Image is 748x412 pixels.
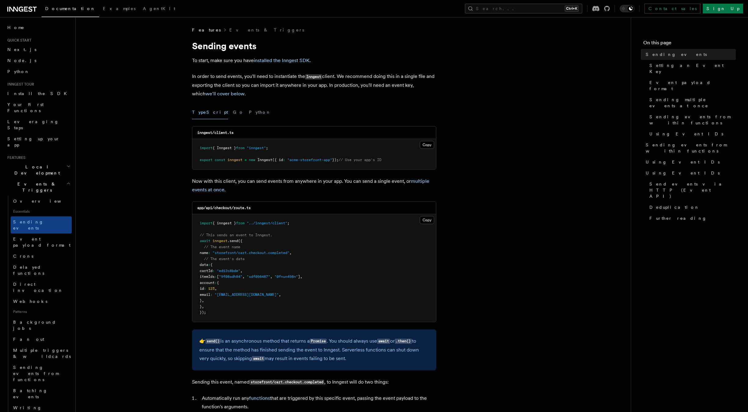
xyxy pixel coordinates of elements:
[236,221,245,225] span: from
[212,269,215,273] span: :
[649,215,707,221] span: Further reading
[11,234,72,251] a: Event payload format
[242,274,245,279] span: ,
[11,251,72,262] a: Crons
[254,57,310,63] a: installed the Inngest SDK
[247,146,266,150] span: "inngest"
[217,269,240,273] span: "ed12c8bde"
[274,274,298,279] span: "0fnun498n"
[13,199,76,204] span: Overview
[649,204,699,210] span: Deduplication
[199,337,429,363] p: 👉 is an asynchronous method that returns a . You should always use or to ensure that the method h...
[215,286,217,291] span: ,
[11,385,72,402] a: Batching events
[5,82,34,87] span: Inngest tour
[200,394,436,411] li: Automatically run any that are triggered by this specific event, passing the event payload to the...
[227,239,238,243] span: .send
[200,292,210,297] span: email
[5,178,72,196] button: Events & Triggers
[247,221,287,225] span: "../inngest/client"
[703,4,743,13] a: Sign Up
[646,51,707,57] span: Sending events
[257,158,272,162] span: Inngest
[200,281,215,285] span: account
[205,339,220,344] code: send()
[13,388,48,399] span: Batching events
[245,158,247,162] span: =
[13,265,44,276] span: Delayed functions
[143,6,175,11] span: AgentKit
[298,274,300,279] span: ]
[45,6,96,11] span: Documentation
[200,304,202,309] span: }
[200,274,215,279] span: itemIds
[200,239,210,243] span: await
[5,88,72,99] a: Install the SDK
[11,307,72,317] span: Patterns
[99,2,139,17] a: Examples
[7,58,36,63] span: Node.js
[647,94,736,111] a: Sending multiple events at once
[208,251,210,255] span: :
[643,139,736,156] a: Sending events from within functions
[200,286,204,291] span: id
[11,196,72,207] a: Overview
[5,116,72,133] a: Leveraging Steps
[300,274,302,279] span: ,
[215,158,225,162] span: const
[305,74,322,79] code: Inngest
[249,158,255,162] span: new
[287,221,289,225] span: ;
[249,395,270,401] a: functions
[647,202,736,213] a: Deduplication
[279,292,281,297] span: ,
[7,91,71,96] span: Install the SDK
[11,279,72,296] a: Direct invocation
[192,178,429,193] a: multiple events at once
[332,158,339,162] span: });
[289,251,292,255] span: ,
[11,317,72,334] a: Background jobs
[7,102,44,113] span: Your first Functions
[11,334,72,345] a: Fan out
[643,49,736,60] a: Sending events
[208,263,210,267] span: :
[5,161,72,178] button: Local Development
[643,156,736,167] a: Using Event IDs
[5,155,25,160] span: Features
[647,128,736,139] a: Using Event IDs
[212,146,236,150] span: { Inngest }
[252,356,265,361] code: await
[339,158,381,162] span: // Use your app's ID
[13,237,71,248] span: Event payload format
[5,38,31,43] span: Quick start
[643,167,736,178] a: Using Event IDs
[249,105,271,119] button: Python
[215,281,217,285] span: :
[238,239,242,243] span: ({
[11,345,72,362] a: Multiple triggers & wildcards
[192,72,436,98] p: In order to send events, you'll need to instantiate the client. We recommend doing this in a sing...
[647,111,736,128] a: Sending events from within functions
[192,27,221,33] span: Features
[13,337,44,342] span: Fan out
[192,40,436,51] h1: Sending events
[310,339,327,344] code: Promise
[11,362,72,385] a: Sending events from functions
[649,114,736,126] span: Sending events from within functions
[215,292,279,297] span: "[EMAIL_ADDRESS][DOMAIN_NAME]"
[217,274,219,279] span: [
[13,348,71,359] span: Multiple triggers & wildcards
[7,119,59,130] span: Leveraging Steps
[5,133,72,150] a: Setting up your app
[465,4,582,13] button: Search...Ctrl+K
[620,5,634,12] button: Toggle dark mode
[200,298,202,303] span: }
[249,380,324,385] code: storefront/cart.checkout.completed
[200,310,206,315] span: });
[210,292,212,297] span: :
[272,158,283,162] span: ({ id
[395,339,412,344] code: .then()
[192,105,228,119] button: TypeScript
[200,251,208,255] span: name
